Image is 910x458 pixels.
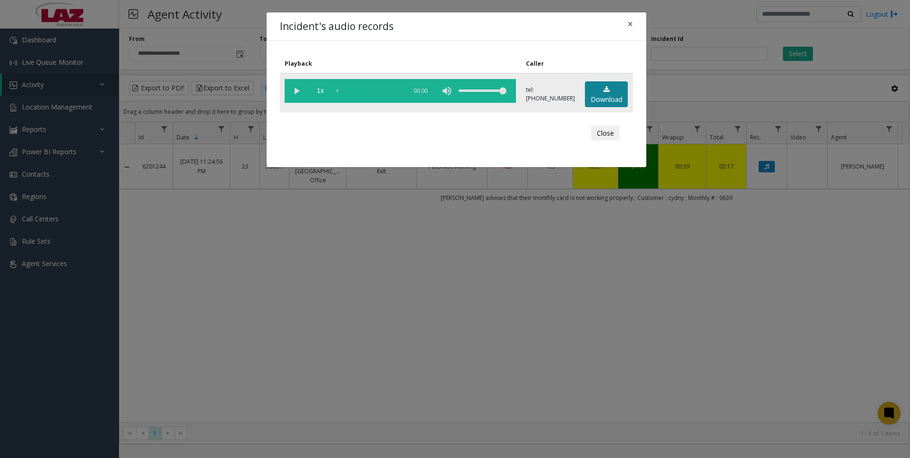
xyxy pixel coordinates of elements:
[585,81,628,108] a: Download
[526,86,575,103] p: tel:[PHONE_NUMBER]
[337,79,402,103] div: scrub bar
[459,79,506,103] div: volume level
[621,12,640,36] button: Close
[280,19,394,34] h4: Incident's audio records
[627,17,633,30] span: ×
[308,79,332,103] span: playback speed button
[591,126,620,141] button: Close
[521,54,580,73] th: Caller
[280,54,521,73] th: Playback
